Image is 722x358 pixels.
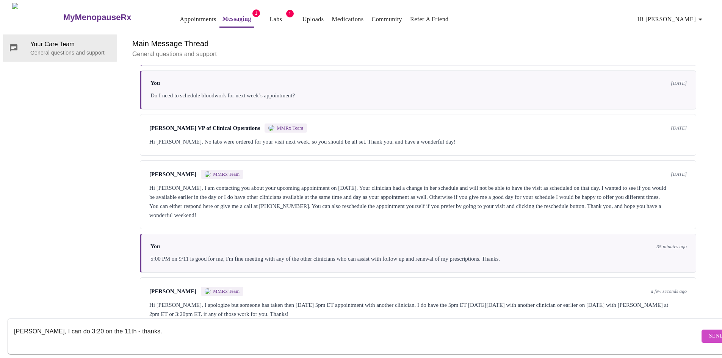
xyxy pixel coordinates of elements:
[299,12,327,27] button: Uploads
[222,14,251,24] a: Messaging
[651,288,687,294] span: a few seconds ago
[277,125,303,131] span: MMRx Team
[252,9,260,17] span: 1
[671,171,687,177] span: [DATE]
[132,38,704,50] h6: Main Message Thread
[30,49,111,56] p: General questions and support
[149,288,196,295] span: [PERSON_NAME]
[149,125,260,131] span: [PERSON_NAME] VP of Clinical Operations
[149,171,196,178] span: [PERSON_NAME]
[3,34,117,62] div: Your Care TeamGeneral questions and support
[177,12,219,27] button: Appointments
[205,288,211,294] img: MMRX
[213,288,240,294] span: MMRx Team
[264,12,288,27] button: Labs
[180,14,216,25] a: Appointments
[369,12,406,27] button: Community
[329,12,366,27] button: Medications
[372,14,403,25] a: Community
[268,125,274,131] img: MMRX
[332,14,363,25] a: Medications
[269,14,282,25] a: Labs
[657,244,687,250] span: 35 minutes ago
[12,3,62,31] img: MyMenopauseRx Logo
[407,12,452,27] button: Refer a Friend
[410,14,449,25] a: Refer a Friend
[150,91,687,100] div: Do I need to schedule bloodwork for next week’s appointment?
[149,137,687,146] div: Hi [PERSON_NAME], No labs were ordered for your visit next week, so you should be all set. Thank ...
[634,12,708,27] button: Hi [PERSON_NAME]
[671,80,687,86] span: [DATE]
[150,243,160,250] span: You
[671,125,687,131] span: [DATE]
[286,10,294,17] span: 1
[302,14,324,25] a: Uploads
[150,80,160,86] span: You
[132,50,704,59] p: General questions and support
[205,171,211,177] img: MMRX
[213,171,240,177] span: MMRx Team
[219,11,254,28] button: Messaging
[62,4,161,31] a: MyMenopauseRx
[14,324,700,348] textarea: Send a message about your appointment
[149,300,687,319] div: Hi [PERSON_NAME], I apologize but someone has taken then [DATE] 5pm ET appointment with another c...
[63,13,132,22] h3: MyMenopauseRx
[30,40,111,49] span: Your Care Team
[149,183,687,220] div: Hi [PERSON_NAME], I am contacting you about your upcoming appointment on [DATE]. Your clinician h...
[150,254,687,263] div: 5:00 PM on 9/11 is good for me, I'm fine meeting with any of the other clinicians who can assist ...
[637,14,705,25] span: Hi [PERSON_NAME]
